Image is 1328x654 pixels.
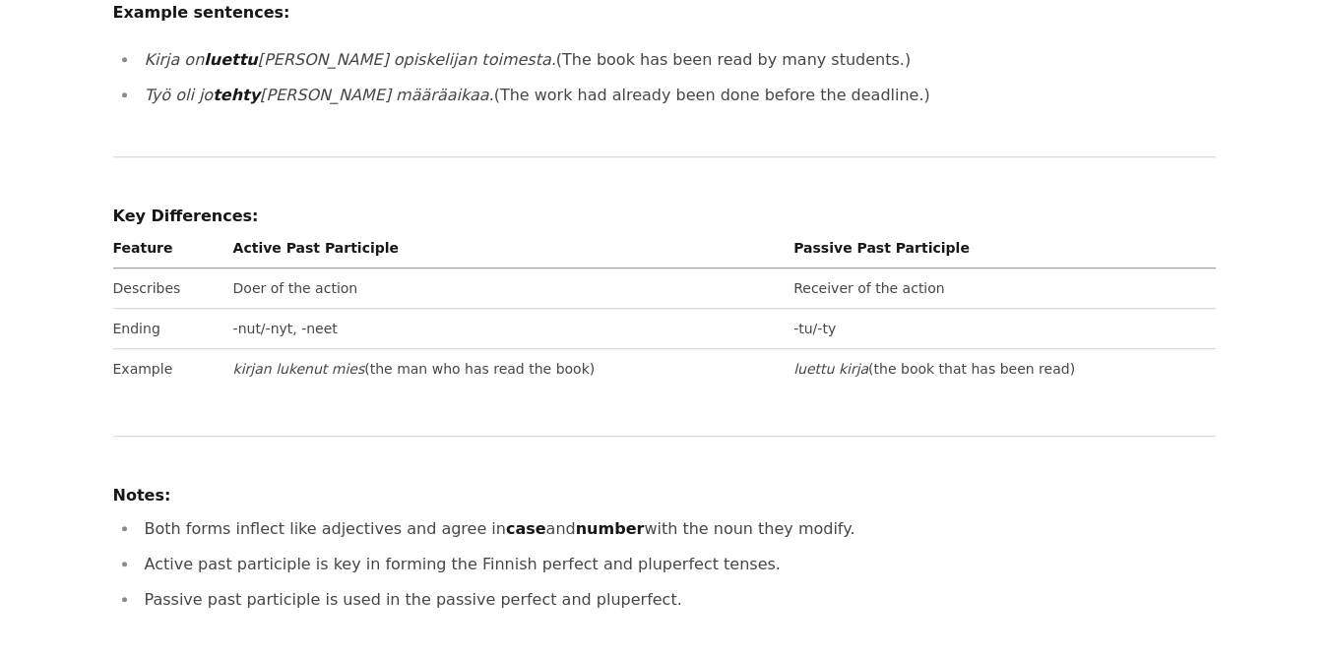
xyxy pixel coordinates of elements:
[113,236,225,268] th: Feature
[786,236,1215,268] th: Passive Past Participle
[213,86,260,104] strong: tehty
[113,268,225,308] td: Describes
[139,46,1216,74] li: (The book has been read by many students.)
[793,361,868,377] em: luettu kirja
[139,515,1216,543] li: Both forms inflect like adjectives and agree in and with the noun they modify.
[145,50,556,69] em: Kirja on [PERSON_NAME] opiskelijan toimesta.
[576,519,645,538] strong: number
[225,308,787,348] td: -nut/-nyt, -neet
[225,236,787,268] th: Active Past Participle
[786,308,1215,348] td: -tu/-ty
[139,82,1216,109] li: (The work had already been done before the deadline.)
[786,348,1215,388] td: (the book that has been read)
[139,586,1216,614] li: Passive past participle is used in the passive perfect and pluperfect.
[113,308,225,348] td: Ending
[506,519,546,538] strong: case
[225,268,787,308] td: Doer of the action
[113,348,225,388] td: Example
[225,348,787,388] td: (the man who has read the book)
[113,205,1216,228] h4: Key Differences:
[113,484,1216,507] h4: Notes:
[113,3,290,22] strong: Example sentences:
[139,551,1216,578] li: Active past participle is key in forming the Finnish perfect and pluperfect tenses.
[233,361,365,377] em: kirjan lukenut mies
[786,268,1215,308] td: Receiver of the action
[145,86,494,104] em: Työ oli jo [PERSON_NAME] määräaikaa.
[204,50,257,69] strong: luettu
